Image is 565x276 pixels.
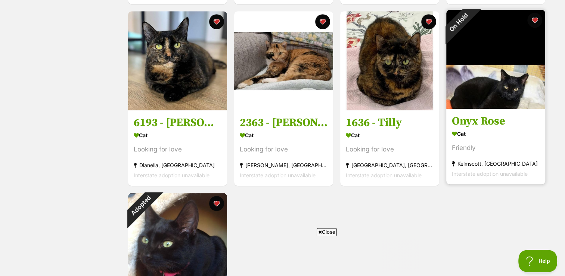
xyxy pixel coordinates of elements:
[209,196,224,211] button: favourite
[346,130,434,141] div: Cat
[128,11,227,110] img: 6193 - Minnie
[446,103,545,110] a: On Hold
[240,160,327,170] div: [PERSON_NAME], [GEOGRAPHIC_DATA]
[452,143,540,153] div: Friendly
[346,144,434,154] div: Looking for love
[134,130,221,141] div: Cat
[527,13,542,28] button: favourite
[134,172,209,178] span: Interstate adoption unavailable
[134,144,221,154] div: Looking for love
[240,130,327,141] div: Cat
[346,172,422,178] span: Interstate adoption unavailable
[346,116,434,130] h3: 1636 - Tilly
[234,11,333,110] img: 2363 - Bonnie
[518,250,558,272] iframe: Help Scout Beacon - Open
[452,171,528,177] span: Interstate adoption unavailable
[240,172,316,178] span: Interstate adoption unavailable
[209,14,224,29] button: favourite
[446,108,545,184] a: Onyx Rose Cat Friendly Kelmscott, [GEOGRAPHIC_DATA] Interstate adoption unavailable favourite
[452,159,540,169] div: Kelmscott, [GEOGRAPHIC_DATA]
[421,14,436,29] button: favourite
[147,239,419,272] iframe: Advertisement
[315,14,330,29] button: favourite
[134,116,221,130] h3: 6193 - [PERSON_NAME]
[452,128,540,139] div: Cat
[240,116,327,130] h3: 2363 - [PERSON_NAME]
[234,110,333,186] a: 2363 - [PERSON_NAME] Cat Looking for love [PERSON_NAME], [GEOGRAPHIC_DATA] Interstate adoption un...
[134,160,221,170] div: Dianella, [GEOGRAPHIC_DATA]
[317,228,337,236] span: Close
[452,114,540,128] h3: Onyx Rose
[346,160,434,170] div: [GEOGRAPHIC_DATA], [GEOGRAPHIC_DATA]
[128,110,227,186] a: 6193 - [PERSON_NAME] Cat Looking for love Dianella, [GEOGRAPHIC_DATA] Interstate adoption unavail...
[340,11,439,110] img: 1636 - Tilly
[118,183,162,228] div: Adopted
[446,10,545,109] img: Onyx Rose
[340,110,439,186] a: 1636 - Tilly Cat Looking for love [GEOGRAPHIC_DATA], [GEOGRAPHIC_DATA] Interstate adoption unavai...
[240,144,327,154] div: Looking for love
